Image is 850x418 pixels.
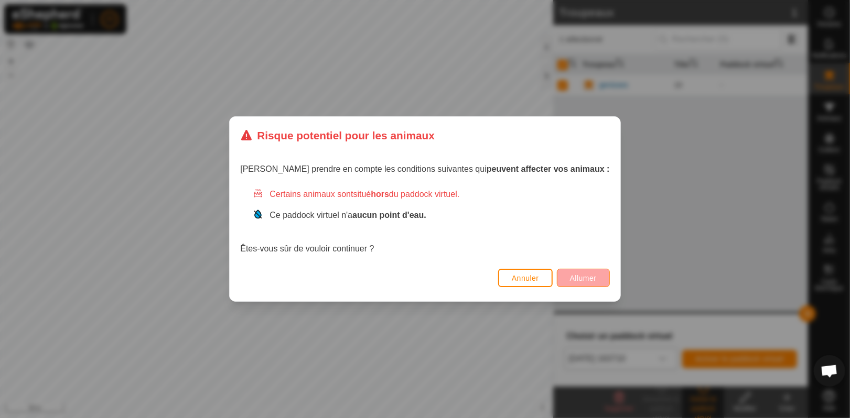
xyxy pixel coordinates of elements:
button: Allumer [557,269,610,287]
div: Certains animaux sont [253,188,609,201]
div: Risque potentiel pour les animaux [240,127,435,144]
span: [PERSON_NAME] prendre en compte les conditions suivantes qui [240,164,609,173]
strong: aucun point d'eau. [352,211,426,219]
strong: hors [371,190,389,199]
span: Annuler [512,274,539,282]
strong: peuvent affecter vos animaux : [487,164,610,173]
div: Ouvrir le chat [814,355,845,387]
div: Êtes-vous sûr de vouloir continuer ? [240,188,609,255]
span: Allumer [570,274,597,282]
span: situé du paddock virtuel. [353,190,460,199]
span: Ce paddock virtuel n'a [270,211,426,219]
button: Annuler [498,269,553,287]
